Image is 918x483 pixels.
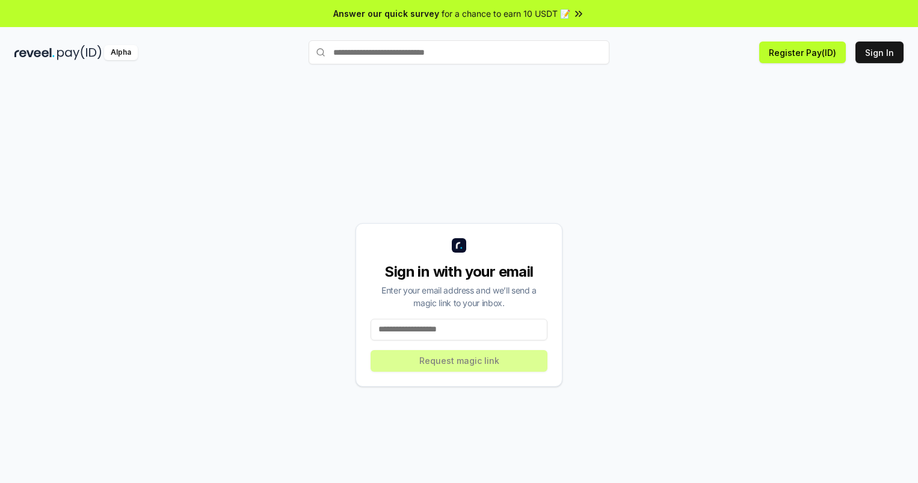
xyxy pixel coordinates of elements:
div: Sign in with your email [371,262,547,281]
span: Answer our quick survey [333,7,439,20]
button: Register Pay(ID) [759,42,846,63]
img: logo_small [452,238,466,253]
img: reveel_dark [14,45,55,60]
div: Enter your email address and we’ll send a magic link to your inbox. [371,284,547,309]
div: Alpha [104,45,138,60]
span: for a chance to earn 10 USDT 📝 [442,7,570,20]
img: pay_id [57,45,102,60]
button: Sign In [855,42,904,63]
